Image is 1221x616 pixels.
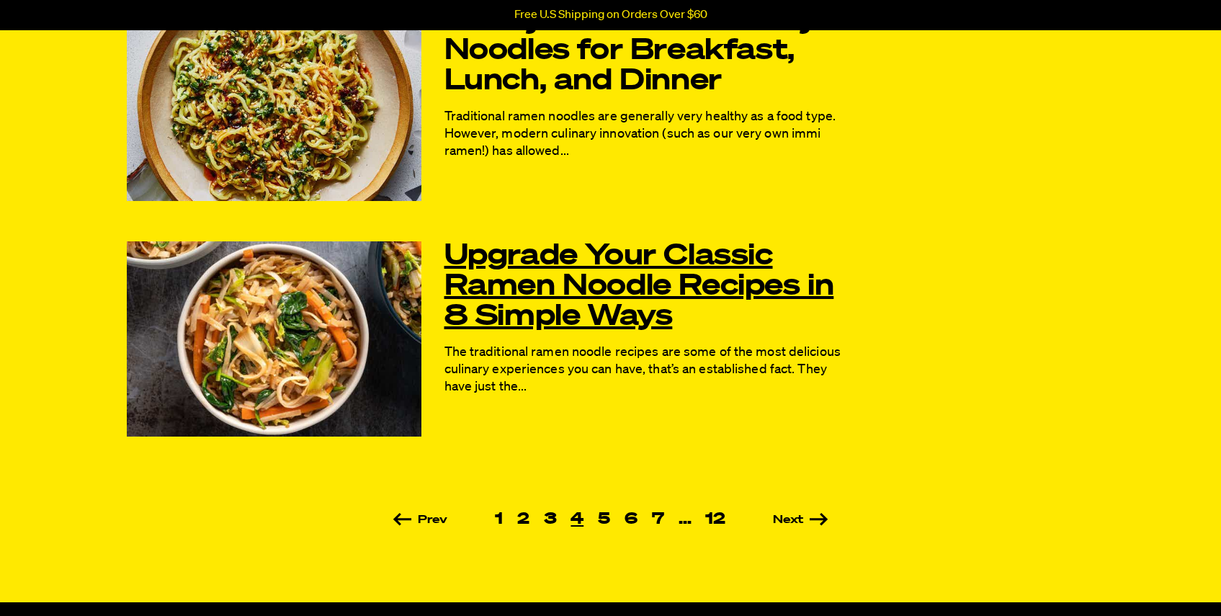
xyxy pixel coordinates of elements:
a: 5 [591,512,617,527]
img: Upgrade Your Classic Ramen Noodle Recipes in 8 Simple Ways [127,241,421,437]
span: … [671,512,699,527]
a: 1 [488,512,510,527]
a: 7 [645,512,671,527]
a: Upgrade Your Classic Ramen Noodle Recipes in 8 Simple Ways [444,241,842,332]
p: Traditional ramen noodles are generally very healthy as a food type. However, modern culinary inn... [444,108,842,160]
a: Next [733,514,828,526]
a: Prev [393,514,488,526]
img: 6 Ways to Have Healthy Noodles for Breakfast, Lunch, and Dinner [127,6,421,201]
p: Free U.S Shipping on Orders Over $60 [514,9,707,22]
a: 3 [537,512,564,527]
a: 2 [510,512,537,527]
a: 6 [617,512,645,527]
p: The traditional ramen noodle recipes are some of the most delicious culinary experiences you can ... [444,344,842,396]
a: 12 [698,512,733,527]
a: 6 Ways to Have Healthy Noodles for Breakfast, Lunch, and Dinner [444,6,842,97]
span: 4 [563,512,591,527]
